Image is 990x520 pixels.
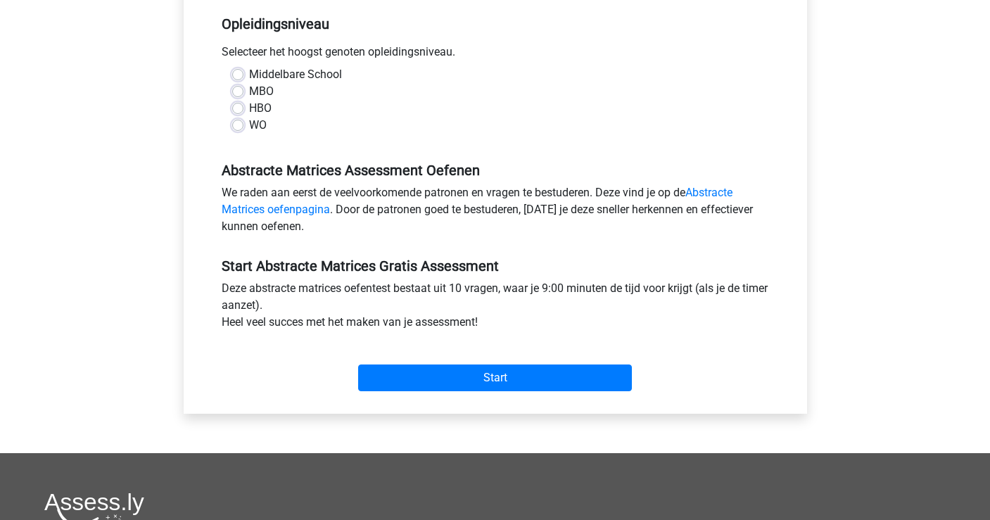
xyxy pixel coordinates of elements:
label: Middelbare School [249,66,342,83]
h5: Opleidingsniveau [222,10,769,38]
input: Start [358,364,632,391]
h5: Abstracte Matrices Assessment Oefenen [222,162,769,179]
div: We raden aan eerst de veelvoorkomende patronen en vragen te bestuderen. Deze vind je op de . Door... [211,184,780,241]
label: WO [249,117,267,134]
div: Selecteer het hoogst genoten opleidingsniveau. [211,44,780,66]
label: MBO [249,83,274,100]
h5: Start Abstracte Matrices Gratis Assessment [222,258,769,274]
div: Deze abstracte matrices oefentest bestaat uit 10 vragen, waar je 9:00 minuten de tijd voor krijgt... [211,280,780,336]
label: HBO [249,100,272,117]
